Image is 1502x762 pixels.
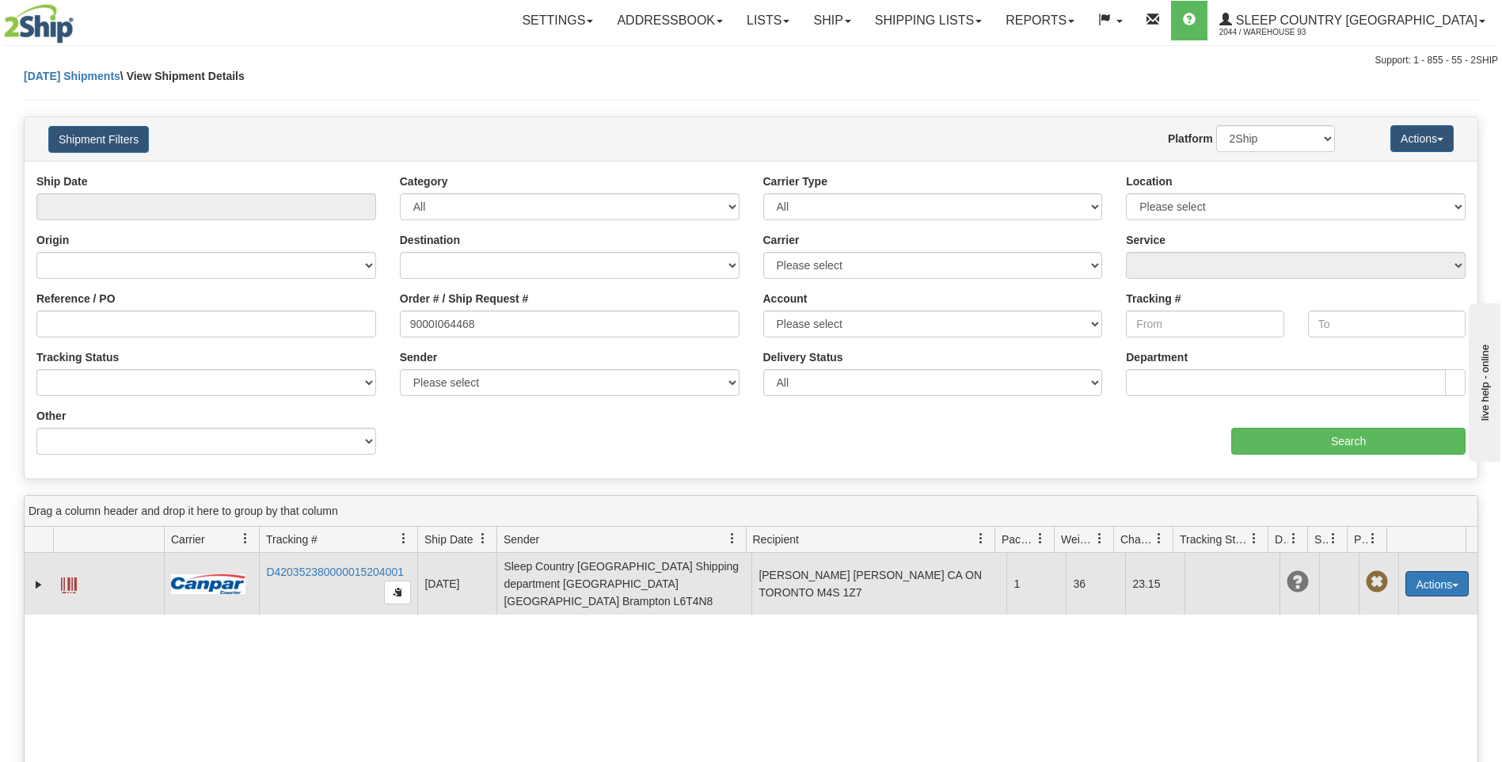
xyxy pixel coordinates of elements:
[1126,311,1283,337] input: From
[1241,525,1268,552] a: Tracking Status filter column settings
[1002,531,1035,547] span: Packages
[1287,571,1309,593] span: Unknown
[735,1,801,40] a: Lists
[400,291,529,307] label: Order # / Ship Request #
[48,126,149,153] button: Shipment Filters
[1354,531,1367,547] span: Pickup Status
[24,70,120,82] a: [DATE] Shipments
[171,531,205,547] span: Carrier
[4,54,1498,67] div: Support: 1 - 855 - 55 - 2SHIP
[36,408,66,424] label: Other
[1280,525,1307,552] a: Delivery Status filter column settings
[400,349,437,365] label: Sender
[763,291,808,307] label: Account
[120,70,245,82] span: \ View Shipment Details
[424,531,473,547] span: Ship Date
[1405,571,1469,596] button: Actions
[968,525,994,552] a: Recipient filter column settings
[12,13,146,25] div: live help - online
[1466,300,1500,462] iframe: chat widget
[400,232,460,248] label: Destination
[1366,571,1388,593] span: Pickup Not Assigned
[763,349,843,365] label: Delivery Status
[266,531,318,547] span: Tracking #
[1126,232,1165,248] label: Service
[390,525,417,552] a: Tracking # filter column settings
[801,1,862,40] a: Ship
[1061,531,1094,547] span: Weight
[61,570,77,596] a: Label
[1390,125,1454,152] button: Actions
[417,553,496,615] td: [DATE]
[36,173,88,189] label: Ship Date
[171,574,245,594] img: 14 - Canpar
[994,1,1086,40] a: Reports
[719,525,746,552] a: Sender filter column settings
[1359,525,1386,552] a: Pickup Status filter column settings
[863,1,994,40] a: Shipping lists
[1120,531,1154,547] span: Charge
[31,577,47,592] a: Expand
[1006,553,1066,615] td: 1
[1180,531,1249,547] span: Tracking Status
[1086,525,1113,552] a: Weight filter column settings
[1314,531,1328,547] span: Shipment Issues
[605,1,735,40] a: Addressbook
[1125,553,1184,615] td: 23.15
[36,232,69,248] label: Origin
[753,531,799,547] span: Recipient
[510,1,605,40] a: Settings
[36,349,119,365] label: Tracking Status
[266,566,404,578] a: D420352380000015204001
[232,525,259,552] a: Carrier filter column settings
[1027,525,1054,552] a: Packages filter column settings
[1168,131,1213,147] label: Platform
[470,525,496,552] a: Ship Date filter column settings
[763,232,800,248] label: Carrier
[1126,349,1188,365] label: Department
[1320,525,1347,552] a: Shipment Issues filter column settings
[1275,531,1288,547] span: Delivery Status
[1126,173,1172,189] label: Location
[504,531,539,547] span: Sender
[1207,1,1497,40] a: Sleep Country [GEOGRAPHIC_DATA] 2044 / Warehouse 93
[36,291,116,307] label: Reference / PO
[1232,13,1477,27] span: Sleep Country [GEOGRAPHIC_DATA]
[384,581,411,604] button: Copy to clipboard
[1126,291,1181,307] label: Tracking #
[25,496,1477,527] div: grid grouping header
[751,553,1006,615] td: [PERSON_NAME] [PERSON_NAME] CA ON TORONTO M4S 1Z7
[1146,525,1173,552] a: Charge filter column settings
[4,4,74,44] img: logo2044.jpg
[1231,428,1466,455] input: Search
[496,553,751,615] td: Sleep Country [GEOGRAPHIC_DATA] Shipping department [GEOGRAPHIC_DATA] [GEOGRAPHIC_DATA] Brampton ...
[400,173,448,189] label: Category
[1308,311,1466,337] input: To
[1219,25,1338,40] span: 2044 / Warehouse 93
[763,173,827,189] label: Carrier Type
[1066,553,1125,615] td: 36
